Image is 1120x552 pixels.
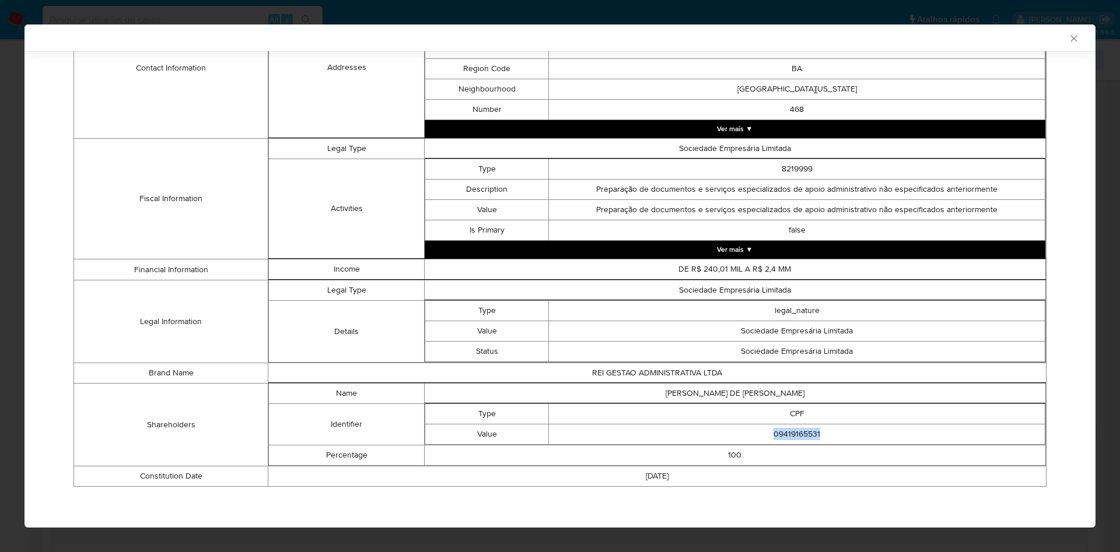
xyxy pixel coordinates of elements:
td: Is Primary [425,220,549,241]
td: Type [425,159,549,180]
td: Legal Type [269,139,424,159]
td: 09419165531 [549,424,1045,445]
td: Value [425,200,549,220]
td: Preparação de documentos e serviços especializados de apoio administrativo não especificados ante... [549,180,1045,200]
td: [DATE] [268,466,1046,487]
td: Sociedade Empresária Limitada [424,139,1045,159]
td: Status [425,342,549,362]
td: Percentage [269,445,424,466]
td: REI GESTAO ADMINISTRATIVA LTDA [268,363,1046,384]
td: Income [269,259,424,280]
td: false [549,220,1045,241]
td: Type [425,404,549,424]
td: Type [425,301,549,321]
td: Fiscal Information [74,139,268,259]
td: legal_nature [549,301,1045,321]
td: Sociedade Empresária Limitada [549,342,1045,362]
td: Legal Type [269,280,424,301]
td: Brand Name [74,363,268,384]
td: Number [425,100,549,120]
div: closure-recommendation-modal [24,24,1095,528]
td: Region Code [425,59,549,79]
td: Legal Information [74,280,268,363]
td: Sociedade Empresária Limitada [424,280,1045,301]
td: Sociedade Empresária Limitada [549,321,1045,342]
td: 100 [424,445,1045,466]
td: Details [269,301,424,363]
button: Fechar a janela [1068,33,1079,43]
td: Financial Information [74,259,268,280]
td: Description [425,180,549,200]
td: 468 [549,100,1045,120]
td: [PERSON_NAME] DE [PERSON_NAME] [424,384,1045,404]
td: BA [549,59,1045,79]
td: Constitution Date [74,466,268,487]
td: Preparação de documentos e serviços especializados de apoio administrativo não especificados ante... [549,200,1045,220]
td: CPF [549,404,1045,424]
td: DE R$ 240,01 MIL A R$ 2,4 MM [424,259,1045,280]
button: Expand array [425,241,1045,258]
td: Name [269,384,424,404]
td: Neighbourhood [425,79,549,100]
td: Activities [269,159,424,259]
td: [GEOGRAPHIC_DATA][US_STATE] [549,79,1045,100]
td: Shareholders [74,384,268,466]
td: 8219999 [549,159,1045,180]
td: Identifier [269,404,424,445]
td: Value [425,424,549,445]
td: Value [425,321,549,342]
button: Expand array [425,120,1045,138]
